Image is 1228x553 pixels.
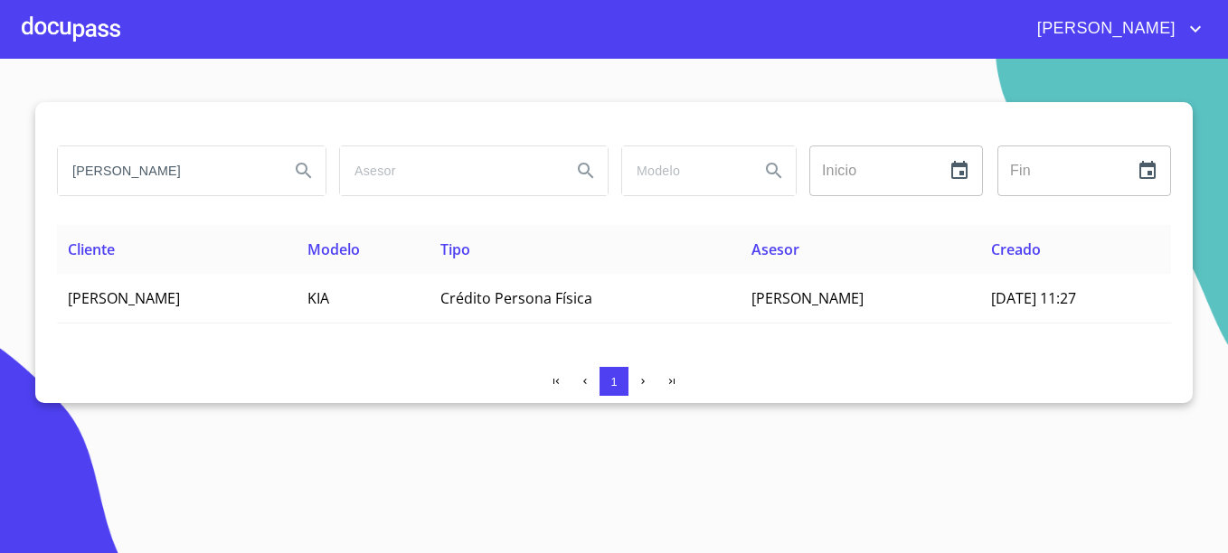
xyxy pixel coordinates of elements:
[440,288,592,308] span: Crédito Persona Física
[622,146,745,195] input: search
[282,149,326,192] button: Search
[58,146,275,195] input: search
[564,149,608,192] button: Search
[307,288,329,308] span: KIA
[991,239,1041,259] span: Creado
[440,239,470,259] span: Tipo
[751,239,799,259] span: Asesor
[1024,14,1185,43] span: [PERSON_NAME]
[991,288,1076,308] span: [DATE] 11:27
[600,367,628,396] button: 1
[307,239,360,259] span: Modelo
[68,288,180,308] span: [PERSON_NAME]
[1024,14,1206,43] button: account of current user
[751,288,864,308] span: [PERSON_NAME]
[610,375,617,389] span: 1
[340,146,557,195] input: search
[68,239,115,259] span: Cliente
[752,149,796,192] button: Search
